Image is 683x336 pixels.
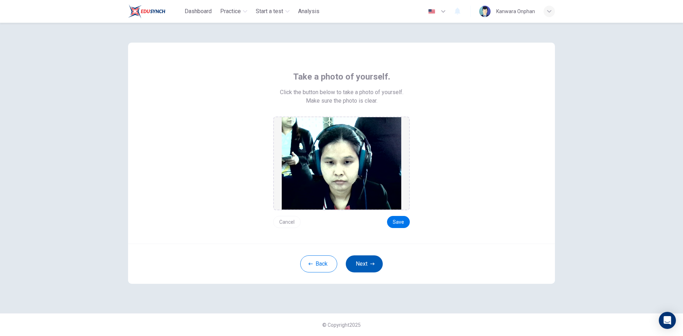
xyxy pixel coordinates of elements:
[217,5,250,18] button: Practice
[298,7,319,16] span: Analysis
[300,255,337,272] button: Back
[273,216,301,228] button: Cancel
[256,7,283,16] span: Start a test
[387,216,410,228] button: Save
[295,5,322,18] button: Analysis
[293,71,390,82] span: Take a photo of yourself.
[346,255,383,272] button: Next
[182,5,215,18] button: Dashboard
[322,322,361,328] span: © Copyright 2025
[659,312,676,329] div: Open Intercom Messenger
[128,4,182,18] a: Train Test logo
[280,88,403,97] span: Click the button below to take a photo of yourself.
[220,7,241,16] span: Practice
[282,117,401,210] img: preview screemshot
[253,5,292,18] button: Start a test
[128,4,165,18] img: Train Test logo
[185,7,212,16] span: Dashboard
[479,6,491,17] img: Profile picture
[427,9,436,14] img: en
[306,97,377,105] span: Make sure the photo is clear.
[496,7,535,16] div: Kanwara Onphan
